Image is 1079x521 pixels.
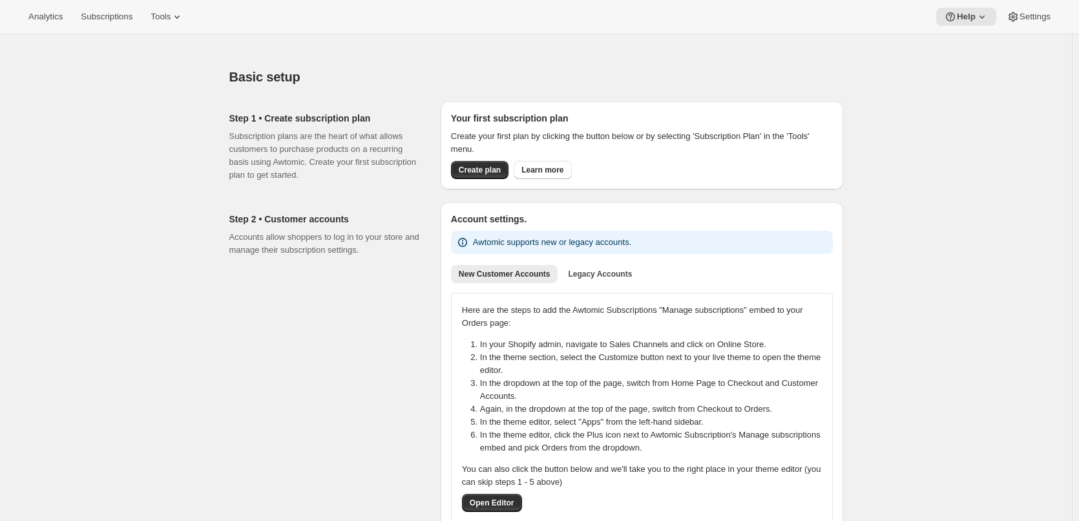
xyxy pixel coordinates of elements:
[28,12,63,22] span: Analytics
[462,304,822,330] p: Here are the steps to add the Awtomic Subscriptions "Manage subscriptions" embed to your Orders p...
[451,112,833,125] h2: Your first subscription plan
[999,8,1058,26] button: Settings
[957,12,976,22] span: Help
[229,231,420,257] p: Accounts allow shoppers to log in to your store and manage their subscription settings.
[521,165,563,175] span: Learn more
[229,130,420,182] p: Subscription plans are the heart of what allows customers to purchase products on a recurring bas...
[480,416,830,429] li: In the theme editor, select "Apps" from the left-hand sidebar.
[451,265,558,283] button: New Customer Accounts
[480,377,830,403] li: In the dropdown at the top of the page, switch from Home Page to Checkout and Customer Accounts.
[451,161,508,179] button: Create plan
[459,269,550,279] span: New Customer Accounts
[560,265,640,283] button: Legacy Accounts
[480,351,830,377] li: In the theme section, select the Customize button next to your live theme to open the theme editor.
[229,213,420,226] h2: Step 2 • Customer accounts
[81,12,132,22] span: Subscriptions
[229,112,420,125] h2: Step 1 • Create subscription plan
[459,165,501,175] span: Create plan
[473,236,631,249] p: Awtomic supports new or legacy accounts.
[462,494,522,512] button: Open Editor
[514,161,571,179] a: Learn more
[73,8,140,26] button: Subscriptions
[1020,12,1051,22] span: Settings
[480,338,830,351] li: In your Shopify admin, navigate to Sales Channels and click on Online Store.
[936,8,996,26] button: Help
[451,213,833,226] h2: Account settings.
[451,130,833,156] p: Create your first plan by clicking the button below or by selecting 'Subscription Plan' in the 'T...
[462,463,822,489] p: You can also click the button below and we'll take you to the right place in your theme editor (y...
[229,70,300,84] span: Basic setup
[480,403,830,416] li: Again, in the dropdown at the top of the page, switch from Checkout to Orders.
[21,8,70,26] button: Analytics
[568,269,632,279] span: Legacy Accounts
[151,12,171,22] span: Tools
[143,8,191,26] button: Tools
[470,498,514,508] span: Open Editor
[480,429,830,454] li: In the theme editor, click the Plus icon next to Awtomic Subscription's Manage subscriptions embe...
